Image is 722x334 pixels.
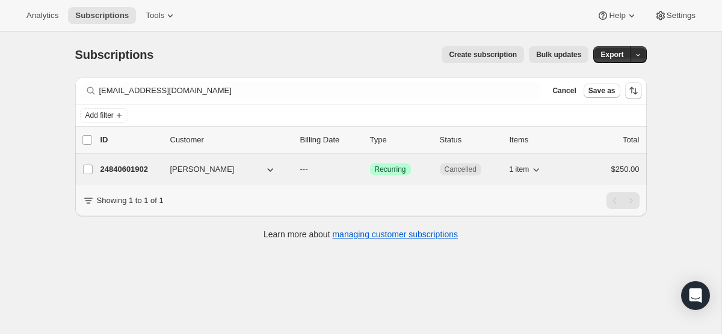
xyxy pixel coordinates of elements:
button: 1 item [510,161,543,178]
button: Subscriptions [68,7,136,24]
button: Create subscription [442,46,524,63]
nav: Pagination [606,192,640,209]
p: Learn more about [264,228,458,240]
button: Cancel [548,83,581,98]
span: $250.00 [611,165,640,174]
button: Sort the results [625,82,642,99]
input: Filter subscribers [99,82,541,99]
span: 1 item [510,165,529,174]
span: Add filter [85,111,114,120]
button: Add filter [80,108,128,123]
span: --- [300,165,308,174]
span: Settings [667,11,696,20]
button: Analytics [19,7,66,24]
span: [PERSON_NAME] [170,163,235,175]
p: Total [623,134,639,146]
span: Tools [146,11,164,20]
div: Open Intercom Messenger [681,281,710,310]
p: Customer [170,134,291,146]
button: Tools [138,7,184,24]
p: Billing Date [300,134,360,146]
div: IDCustomerBilling DateTypeStatusItemsTotal [100,134,640,146]
div: Type [370,134,430,146]
button: Settings [647,7,703,24]
div: 24840601902[PERSON_NAME]---SuccessRecurringCancelled1 item$250.00 [100,161,640,178]
span: Help [609,11,625,20]
p: ID [100,134,161,146]
span: Subscriptions [75,48,154,61]
button: Export [593,46,631,63]
span: Save as [588,86,616,96]
button: [PERSON_NAME] [163,160,283,179]
span: Recurring [375,165,406,174]
div: Items [510,134,570,146]
span: Cancelled [445,165,477,174]
button: Save as [584,83,620,98]
a: managing customer subscriptions [332,229,458,239]
span: Subscriptions [75,11,129,20]
p: Showing 1 to 1 of 1 [97,195,164,207]
span: Cancel [552,86,576,96]
span: Export [600,50,623,59]
span: Bulk updates [536,50,581,59]
span: Create subscription [449,50,517,59]
button: Help [590,7,644,24]
p: 24840601902 [100,163,161,175]
p: Status [440,134,500,146]
button: Bulk updates [529,46,588,63]
span: Analytics [26,11,58,20]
